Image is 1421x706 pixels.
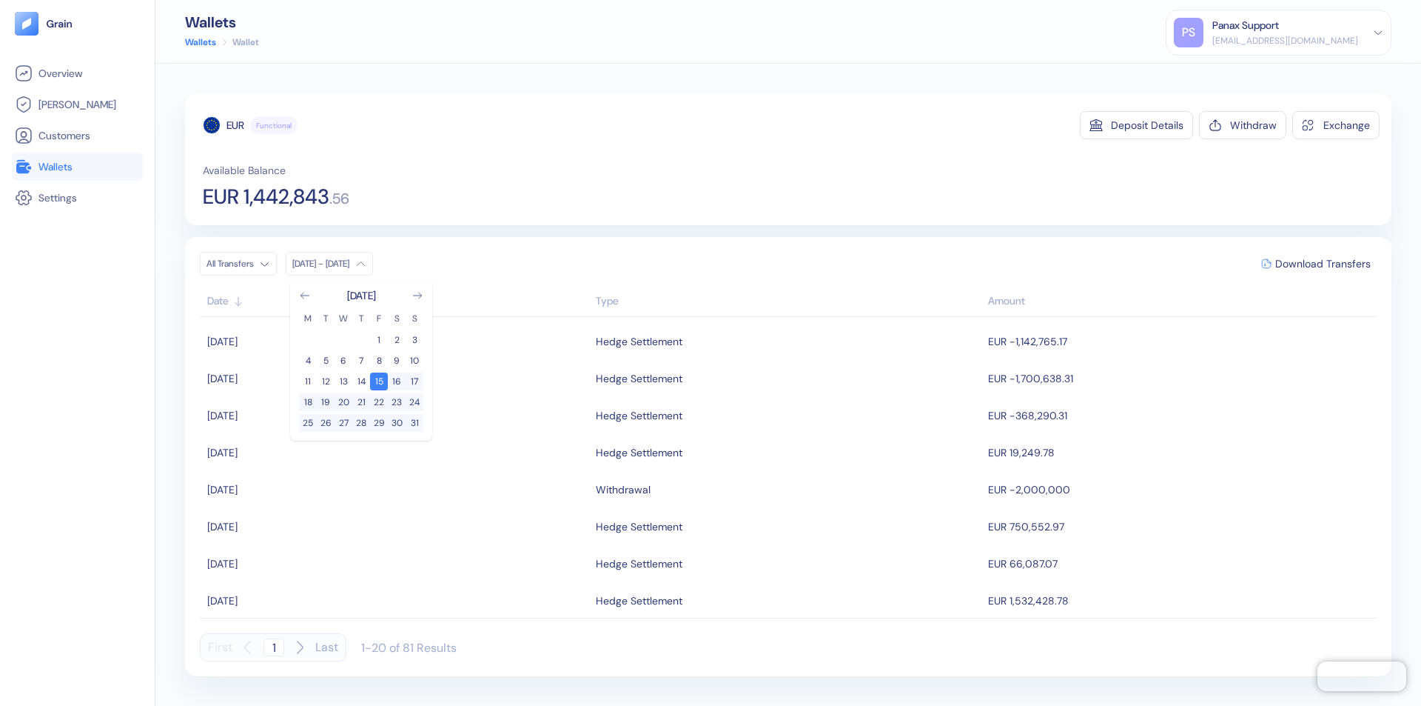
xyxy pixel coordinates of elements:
span: Wallets [38,159,73,174]
div: Hedge Settlement [596,588,682,613]
button: 17 [406,373,423,390]
div: Sort ascending [596,293,981,309]
div: Exchange [1323,120,1370,130]
div: [DATE] - [DATE] [292,258,349,270]
button: 20 [335,393,352,411]
button: 14 [352,373,370,390]
a: Wallets [15,158,140,176]
div: PS [1174,18,1203,47]
button: 12 [317,373,335,390]
iframe: Chatra live chat [1317,662,1406,691]
button: Exchange [1292,111,1380,139]
th: Saturday [388,312,406,325]
button: 19 [317,393,335,411]
span: Customers [38,128,90,143]
button: 4 [299,352,317,370]
button: 9 [388,352,406,370]
span: Overview [38,66,82,81]
th: Monday [299,312,317,325]
div: [EMAIL_ADDRESS][DOMAIN_NAME] [1212,34,1358,47]
button: 30 [388,414,406,432]
button: Deposit Details [1080,111,1193,139]
th: Sunday [406,312,423,325]
button: 7 [352,352,370,370]
button: 11 [299,373,317,390]
button: 26 [317,414,335,432]
button: 1 [370,331,388,349]
button: 18 [299,393,317,411]
th: Friday [370,312,388,325]
button: First [208,633,232,662]
td: [DATE] [200,360,592,397]
button: 21 [352,393,370,411]
a: Customers [15,127,140,144]
div: [DATE] [347,288,376,303]
button: 13 [335,373,352,390]
div: Withdrawal [596,477,651,502]
td: EUR 66,087.07 [984,545,1377,582]
td: EUR -2,000,000 [984,471,1377,508]
div: Hedge Settlement [596,440,682,465]
button: 31 [406,414,423,432]
th: Thursday [352,312,370,325]
div: Hedge Settlement [596,514,682,539]
td: EUR -368,290.31 [984,397,1377,434]
td: EUR -1,700,638.31 [984,360,1377,397]
div: Wallets [185,15,259,30]
button: [DATE] - [DATE] [286,252,373,276]
td: [DATE] [200,323,592,360]
span: . 56 [329,191,349,206]
td: [DATE] [200,545,592,582]
button: 28 [352,414,370,432]
div: Hedge Settlement [596,366,682,391]
button: Last [315,633,338,662]
div: Sort ascending [207,293,588,309]
div: EUR [226,118,244,133]
img: logo-tablet-V2.svg [15,12,38,36]
button: Download Transfers [1255,253,1377,275]
th: Wednesday [335,312,352,325]
button: 15 [370,373,388,390]
div: 1-20 of 81 Results [361,640,457,656]
div: Hedge Settlement [596,551,682,576]
span: Download Transfers [1275,259,1371,269]
td: [DATE] [200,471,592,508]
td: [DATE] [200,397,592,434]
div: Hedge Settlement [596,329,682,354]
a: Settings [15,189,140,207]
div: Deposit Details [1111,120,1183,130]
div: Sort descending [988,293,1369,309]
button: 16 [388,373,406,390]
button: Withdraw [1199,111,1286,139]
td: EUR -1,142,765.17 [984,323,1377,360]
button: 27 [335,414,352,432]
button: Go to next month [411,290,423,302]
button: 8 [370,352,388,370]
th: Tuesday [317,312,335,325]
td: [DATE] [200,508,592,545]
td: [DATE] [200,434,592,471]
button: 29 [370,414,388,432]
button: 10 [406,352,423,370]
span: Available Balance [203,163,286,178]
span: Settings [38,190,77,205]
button: Go to previous month [299,290,311,302]
button: 23 [388,393,406,411]
button: 5 [317,352,335,370]
td: EUR 750,552.97 [984,508,1377,545]
a: Overview [15,64,140,82]
button: 22 [370,393,388,411]
td: EUR 1,532,428.78 [984,582,1377,619]
td: [DATE] [200,582,592,619]
span: [PERSON_NAME] [38,97,116,112]
a: Wallets [185,36,216,49]
button: 25 [299,414,317,432]
button: 2 [388,331,406,349]
div: Panax Support [1212,18,1279,33]
button: 3 [406,331,423,349]
button: 6 [335,352,352,370]
span: EUR 1,442,843 [203,187,329,207]
a: [PERSON_NAME] [15,96,140,113]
